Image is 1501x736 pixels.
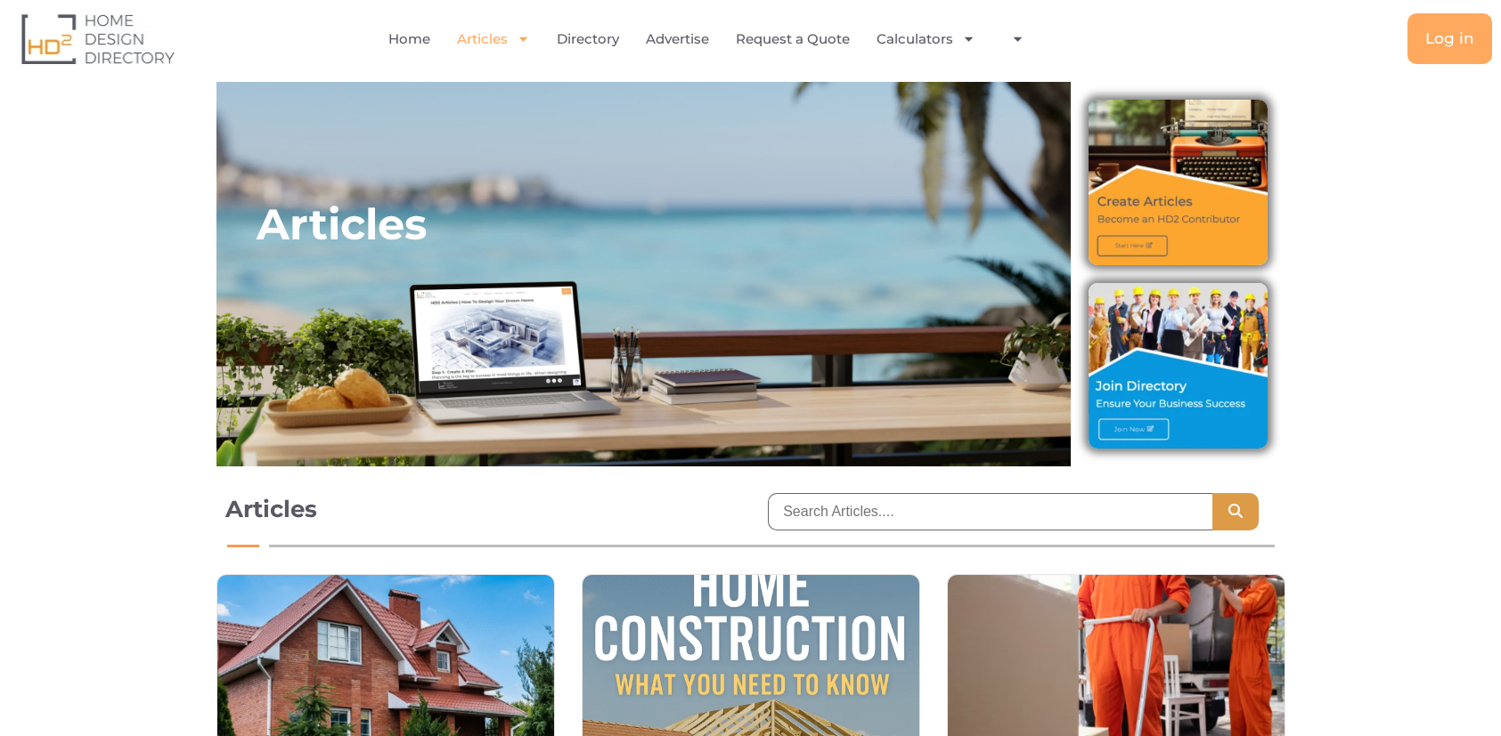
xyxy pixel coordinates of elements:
img: Join Directory [1089,283,1267,449]
h2: Articles [257,198,427,251]
a: Home [388,19,430,60]
span: Log in [1425,31,1474,46]
a: Articles [457,19,530,60]
a: Directory [557,19,619,60]
h1: Articles [225,493,733,525]
input: Search Articles.... [768,493,1211,530]
nav: Menu [306,19,1122,60]
a: Calculators [877,19,975,60]
button: Search [1212,493,1259,530]
a: Request a Quote [736,19,850,60]
a: Advertise [646,19,709,60]
a: Log in [1407,13,1492,64]
img: Create Articles [1089,100,1267,265]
